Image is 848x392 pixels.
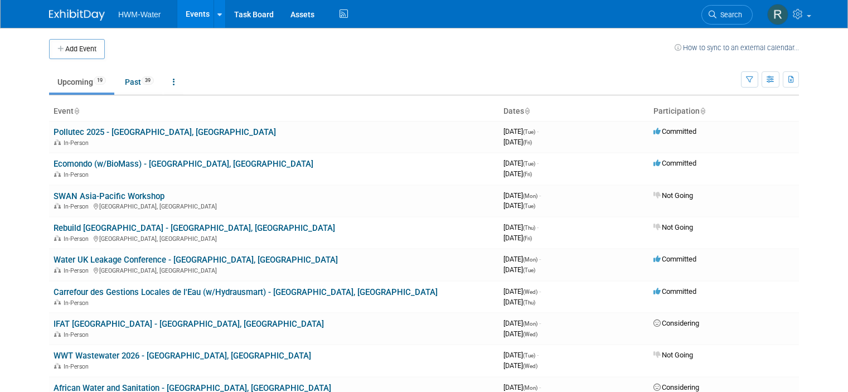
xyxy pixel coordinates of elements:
span: 19 [94,76,106,85]
span: [DATE] [503,159,539,167]
span: (Tue) [523,161,535,167]
a: Water UK Leakage Conference - [GEOGRAPHIC_DATA], [GEOGRAPHIC_DATA] [54,255,338,265]
img: In-Person Event [54,267,61,273]
span: (Tue) [523,129,535,135]
span: In-Person [64,203,92,210]
a: Ecomondo (w/BioMass) - [GEOGRAPHIC_DATA], [GEOGRAPHIC_DATA] [54,159,313,169]
a: SWAN Asia-Pacific Workshop [54,191,164,201]
span: (Mon) [523,385,537,391]
img: In-Person Event [54,203,61,209]
span: Committed [653,159,696,167]
span: (Mon) [523,193,537,199]
span: [DATE] [503,265,535,274]
span: Considering [653,319,699,327]
span: [DATE] [503,255,541,263]
span: - [537,159,539,167]
a: Upcoming19 [49,71,114,93]
a: Pollutec 2025 - [GEOGRAPHIC_DATA], [GEOGRAPHIC_DATA] [54,127,276,137]
span: Not Going [653,191,693,200]
span: In-Person [64,267,92,274]
span: [DATE] [503,138,532,146]
span: - [537,223,539,231]
span: - [539,191,541,200]
span: (Fri) [523,139,532,146]
span: (Mon) [523,257,537,263]
span: (Tue) [523,203,535,209]
span: Committed [653,255,696,263]
span: - [539,319,541,327]
span: [DATE] [503,351,539,359]
div: [GEOGRAPHIC_DATA], [GEOGRAPHIC_DATA] [54,234,495,243]
th: Dates [499,102,649,121]
span: Committed [653,287,696,296]
img: ExhibitDay [49,9,105,21]
span: In-Person [64,299,92,307]
span: HWM-Water [118,10,161,19]
img: In-Person Event [54,331,61,337]
span: [DATE] [503,298,535,306]
span: (Thu) [523,299,535,306]
span: - [539,383,541,391]
span: In-Person [64,235,92,243]
span: (Thu) [523,225,535,231]
span: (Wed) [523,363,537,369]
th: Event [49,102,499,121]
div: [GEOGRAPHIC_DATA], [GEOGRAPHIC_DATA] [54,265,495,274]
a: Search [701,5,753,25]
span: [DATE] [503,319,541,327]
a: IFAT [GEOGRAPHIC_DATA] - [GEOGRAPHIC_DATA], [GEOGRAPHIC_DATA] [54,319,324,329]
span: Considering [653,383,699,391]
span: In-Person [64,363,92,370]
img: In-Person Event [54,235,61,241]
span: 39 [142,76,154,85]
span: (Tue) [523,267,535,273]
span: (Fri) [523,171,532,177]
span: (Mon) [523,321,537,327]
span: [DATE] [503,383,541,391]
span: Search [716,11,742,19]
span: [DATE] [503,191,541,200]
div: [GEOGRAPHIC_DATA], [GEOGRAPHIC_DATA] [54,201,495,210]
img: In-Person Event [54,299,61,305]
th: Participation [649,102,799,121]
a: Sort by Event Name [74,107,79,115]
span: - [537,351,539,359]
span: [DATE] [503,223,539,231]
img: In-Person Event [54,363,61,369]
span: Committed [653,127,696,135]
img: In-Person Event [54,171,61,177]
span: (Fri) [523,235,532,241]
span: Not Going [653,351,693,359]
img: In-Person Event [54,139,61,145]
span: In-Person [64,171,92,178]
a: Sort by Start Date [524,107,530,115]
span: Not Going [653,223,693,231]
a: Rebuild [GEOGRAPHIC_DATA] - [GEOGRAPHIC_DATA], [GEOGRAPHIC_DATA] [54,223,335,233]
button: Add Event [49,39,105,59]
a: WWT Wastewater 2026 - [GEOGRAPHIC_DATA], [GEOGRAPHIC_DATA] [54,351,311,361]
span: [DATE] [503,361,537,370]
a: How to sync to an external calendar... [675,43,799,52]
span: [DATE] [503,330,537,338]
span: [DATE] [503,201,535,210]
span: (Tue) [523,352,535,359]
span: (Wed) [523,289,537,295]
a: Sort by Participation Type [700,107,705,115]
span: In-Person [64,331,92,338]
span: (Wed) [523,331,537,337]
a: Carrefour des Gestions Locales de l'Eau (w/Hydrausmart) - [GEOGRAPHIC_DATA], [GEOGRAPHIC_DATA] [54,287,438,297]
a: Past39 [117,71,162,93]
span: - [539,255,541,263]
span: [DATE] [503,127,539,135]
img: Rhys Salkeld [767,4,788,25]
span: [DATE] [503,287,541,296]
span: [DATE] [503,234,532,242]
span: - [539,287,541,296]
span: In-Person [64,139,92,147]
span: [DATE] [503,170,532,178]
span: - [537,127,539,135]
